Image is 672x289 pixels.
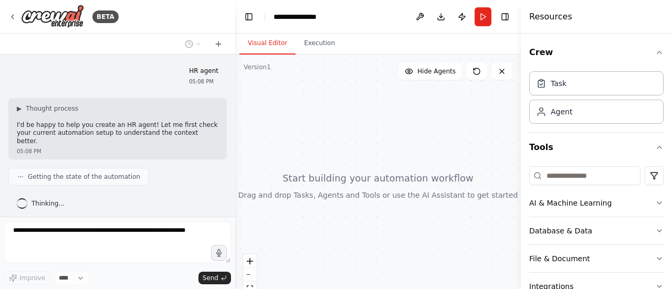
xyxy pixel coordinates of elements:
[189,67,218,76] p: HR agent
[274,12,326,22] nav: breadcrumb
[19,274,45,282] span: Improve
[398,63,462,80] button: Hide Agents
[31,199,65,208] span: Thinking...
[203,274,218,282] span: Send
[529,217,664,244] button: Database & Data
[417,67,456,76] span: Hide Agents
[17,104,22,113] span: ▶
[529,38,664,67] button: Crew
[4,271,50,285] button: Improve
[198,272,231,284] button: Send
[21,5,84,28] img: Logo
[17,121,218,146] p: I'd be happy to help you create an HR agent! Let me first check your current automation setup to ...
[551,78,566,89] div: Task
[28,173,140,181] span: Getting the state of the automation
[529,133,664,162] button: Tools
[529,10,572,23] h4: Resources
[92,10,119,23] div: BETA
[529,189,664,217] button: AI & Machine Learning
[239,33,296,55] button: Visual Editor
[296,33,343,55] button: Execution
[551,106,572,117] div: Agent
[498,9,512,24] button: Hide right sidebar
[244,63,271,71] div: Version 1
[529,67,664,132] div: Crew
[210,38,227,50] button: Start a new chat
[189,78,218,85] div: 05:08 PM
[529,245,664,272] button: File & Document
[243,268,257,282] button: zoom out
[241,9,256,24] button: Hide left sidebar
[181,38,206,50] button: Switch to previous chat
[17,147,218,155] div: 05:08 PM
[211,245,227,261] button: Click to speak your automation idea
[17,104,78,113] button: ▶Thought process
[243,254,257,268] button: zoom in
[26,104,78,113] span: Thought process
